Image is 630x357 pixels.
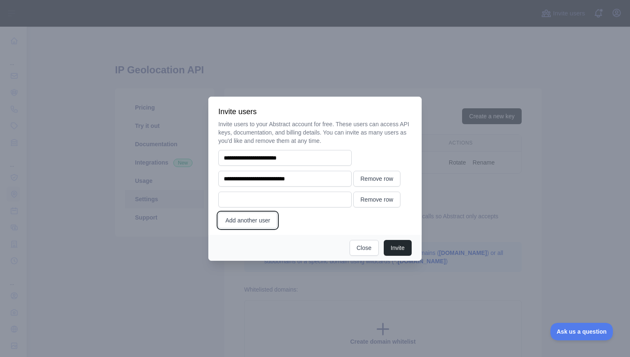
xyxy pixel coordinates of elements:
h3: Invite users [218,107,412,117]
button: Add another user [218,212,277,228]
button: Close [350,240,379,256]
iframe: Toggle Customer Support [550,323,613,340]
button: Invite [384,240,412,256]
p: Invite users to your Abstract account for free. These users can access API keys, documentation, a... [218,120,412,145]
button: Remove row [353,192,400,207]
button: Remove row [353,171,400,187]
